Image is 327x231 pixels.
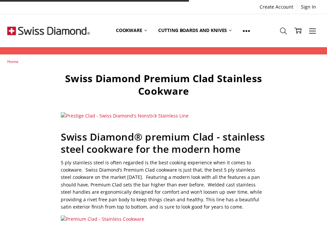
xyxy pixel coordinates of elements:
[7,59,18,64] a: Home
[7,14,90,47] img: Free Shipping On Every Order
[61,72,267,97] h1: Swiss Diamond Premium Clad Stainless Cookware
[153,16,237,45] a: Cutting boards and knives
[61,159,267,211] p: 5 ply stainless steel is often regarded is the best cooking experience when it comes to cookware....
[110,16,153,45] a: Cookware
[237,16,256,46] a: Show All
[61,112,189,119] img: Prestige Clad - Swiss Diamond's Nonstick Stainless Line
[256,2,297,12] a: Create Account
[61,131,267,155] h2: Swiss Diamond® premium Clad - stainless steel cookware for the modern home
[297,2,320,12] a: Sign In
[61,215,144,223] img: Premium Clad - Stainless Cookware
